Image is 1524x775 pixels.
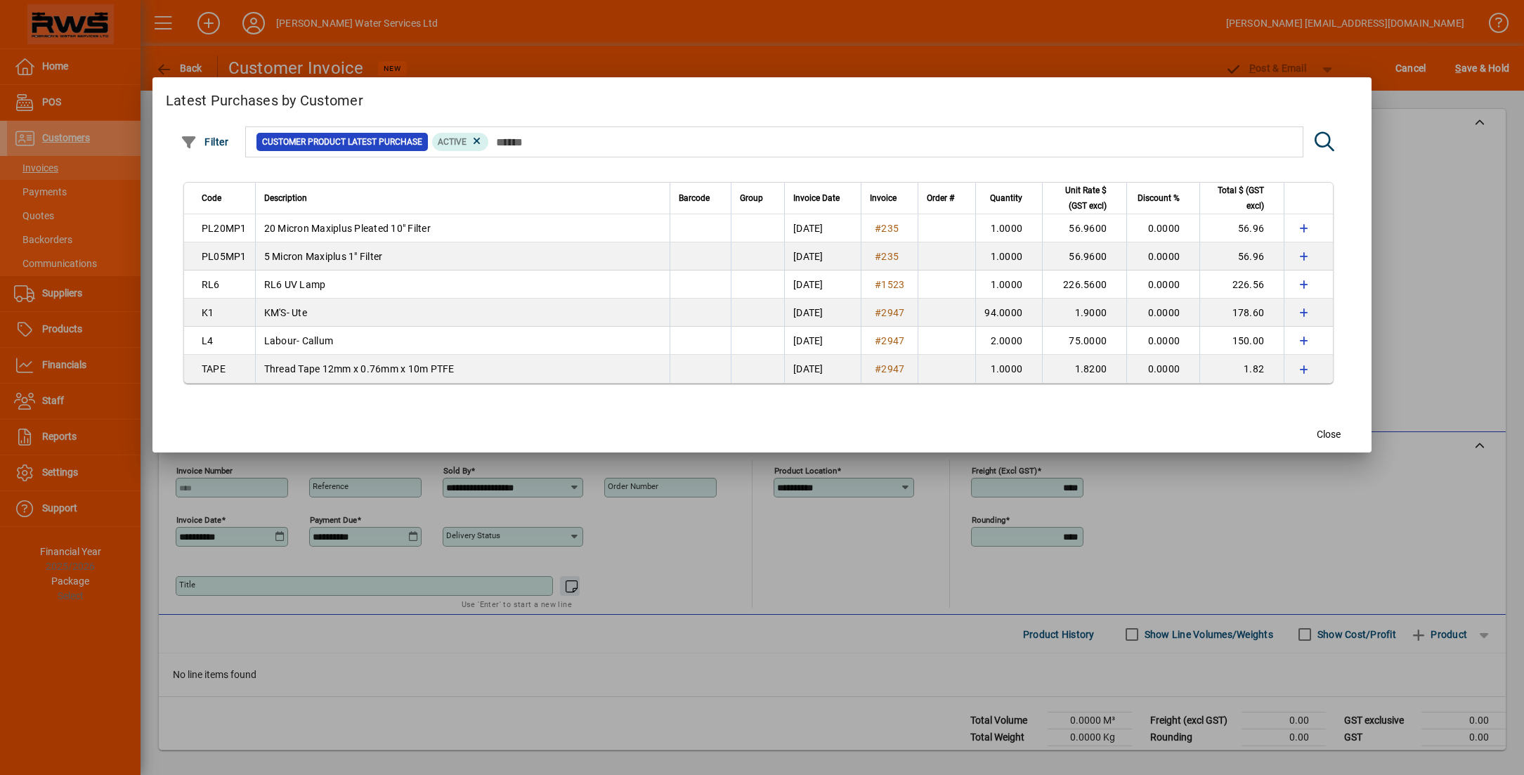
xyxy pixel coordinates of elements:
td: 0.0000 [1126,299,1199,327]
td: [DATE] [784,214,861,242]
div: Total $ (GST excl) [1209,183,1277,214]
td: 1.0000 [975,214,1042,242]
span: # [875,307,881,318]
td: 0.0000 [1126,242,1199,271]
span: Invoice [870,190,897,206]
div: Invoice Date [793,190,852,206]
td: 1.0000 [975,271,1042,299]
td: 1.8200 [1042,355,1126,383]
span: Active [438,137,467,147]
span: Unit Rate $ (GST excl) [1051,183,1107,214]
td: [DATE] [784,355,861,383]
span: Thread Tape 12mm x 0.76mm x 10m PTFE [264,363,455,375]
span: Order # [927,190,954,206]
a: #2947 [870,305,909,320]
div: Barcode [679,190,722,206]
td: 94.0000 [975,299,1042,327]
td: 1.0000 [975,355,1042,383]
span: Code [202,190,221,206]
td: 56.96 [1199,242,1284,271]
span: TAPE [202,363,226,375]
td: 75.0000 [1042,327,1126,355]
a: #235 [870,249,904,264]
span: PL20MP1 [202,223,247,234]
button: Close [1306,422,1351,447]
span: Description [264,190,307,206]
td: 0.0000 [1126,355,1199,383]
a: #2947 [870,361,909,377]
span: Filter [181,136,229,148]
span: 2947 [881,335,904,346]
td: [DATE] [784,271,861,299]
td: [DATE] [784,327,861,355]
td: 0.0000 [1126,214,1199,242]
span: # [875,223,881,234]
span: # [875,251,881,262]
span: 5 Micron Maxiplus 1" Filter [264,251,383,262]
td: 226.56 [1199,271,1284,299]
td: [DATE] [784,299,861,327]
td: [DATE] [784,242,861,271]
span: Customer Product Latest Purchase [262,135,422,149]
div: Description [264,190,661,206]
div: Invoice [870,190,909,206]
td: 1.0000 [975,242,1042,271]
div: Quantity [984,190,1035,206]
span: 20 Micron Maxiplus Pleated 10" Filter [264,223,431,234]
td: 56.96 [1199,214,1284,242]
td: 1.9000 [1042,299,1126,327]
span: 2947 [881,363,904,375]
span: 2947 [881,307,904,318]
span: K1 [202,307,214,318]
span: Group [740,190,763,206]
a: #2947 [870,333,909,349]
span: PL05MP1 [202,251,247,262]
span: RL6 [202,279,220,290]
td: 150.00 [1199,327,1284,355]
span: RL6 UV Lamp [264,279,326,290]
span: Barcode [679,190,710,206]
div: Group [740,190,776,206]
span: Total $ (GST excl) [1209,183,1264,214]
td: 178.60 [1199,299,1284,327]
td: 0.0000 [1126,271,1199,299]
span: Discount % [1138,190,1180,206]
span: # [875,279,881,290]
mat-chip: Product Activation Status: Active [432,133,488,151]
td: 56.9600 [1042,214,1126,242]
span: 235 [881,223,899,234]
span: Invoice Date [793,190,840,206]
div: Code [202,190,247,206]
span: 235 [881,251,899,262]
div: Discount % [1135,190,1192,206]
div: Order # [927,190,967,206]
span: L4 [202,335,214,346]
td: 0.0000 [1126,327,1199,355]
td: 2.0000 [975,327,1042,355]
span: Close [1317,427,1341,442]
div: Unit Rate $ (GST excl) [1051,183,1119,214]
td: 56.9600 [1042,242,1126,271]
a: #235 [870,221,904,236]
button: Filter [177,129,233,155]
span: Labour- Callum [264,335,334,346]
a: #1523 [870,277,909,292]
span: KM'S- Ute [264,307,307,318]
span: # [875,363,881,375]
td: 1.82 [1199,355,1284,383]
span: 1523 [881,279,904,290]
span: # [875,335,881,346]
td: 226.5600 [1042,271,1126,299]
h2: Latest Purchases by Customer [149,77,1368,118]
span: Quantity [990,190,1022,206]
